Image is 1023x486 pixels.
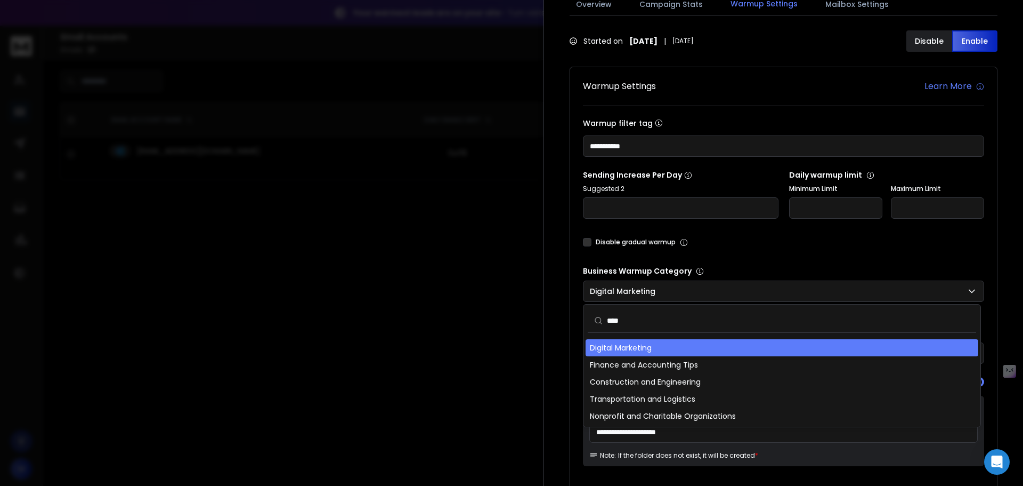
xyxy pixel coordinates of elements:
span: Finance and Accounting Tips [590,360,698,370]
span: Nonprofit and Charitable Organizations [590,411,736,421]
span: Construction and Engineering [590,377,701,387]
div: Open Intercom Messenger [984,449,1010,475]
span: Transportation and Logistics [590,394,695,404]
span: Digital Marketing [590,342,652,353]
